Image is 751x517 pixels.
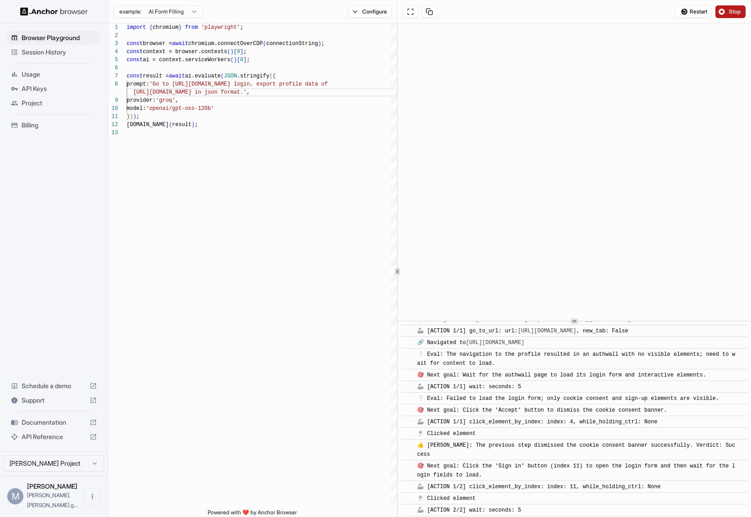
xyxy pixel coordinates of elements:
span: michael.dale.g@gmail.com [27,492,78,508]
span: ( [221,73,224,79]
span: example: [119,8,141,15]
span: ; [321,41,324,47]
span: ​ [406,494,410,503]
span: { [273,73,276,79]
span: , [246,89,250,95]
span: 'Go to [URL][DOMAIN_NAME] login, export pro [149,81,289,87]
span: result [172,122,191,128]
div: 5 [108,56,118,64]
button: Restart [675,5,712,18]
span: { [149,24,152,31]
span: 🎯 Next goal: Click the 'Accept' button to dismiss the cookie consent banner. [417,407,667,413]
span: 👍 [PERSON_NAME]: The previous step dismissed the cookie consent banner successfully. Verdict: Suc... [417,442,735,458]
span: ❔ Eval: Failed to load the login form; only cookie consent and sign‑up elements are visible. [417,395,719,402]
div: 12 [108,121,118,129]
div: 9 [108,96,118,104]
div: 8 [108,80,118,88]
span: ​ [406,506,410,515]
span: ❔ Eval: The navigation to the profile resulted in an authwall with no visible elements; need to w... [417,351,735,367]
div: Usage [7,67,100,82]
span: ) [130,113,133,120]
span: 🦾 [ACTION 1/1] go_to_url: url: , new_tab: False [417,328,628,334]
a: [URL][DOMAIN_NAME] [573,316,632,322]
span: ​ [406,417,410,426]
span: Michael Dale [27,482,77,490]
span: 0 [237,49,240,55]
span: ; [243,49,246,55]
span: ; [195,122,198,128]
span: ) [234,57,237,63]
div: 10 [108,104,118,113]
div: 3 [108,40,118,48]
span: result = [143,73,169,79]
span: JSON [224,73,237,79]
span: 'playwright' [201,24,240,31]
span: 🦾 [ACTION 1/1] wait: seconds: 5 [417,384,521,390]
span: ) [230,49,233,55]
span: ) [133,113,136,120]
div: 1 [108,23,118,32]
span: prompt: [127,81,149,87]
span: ] [243,57,246,63]
span: 🦾 [ACTION 1/2] click_element_by_index: index: 11, while_holding_ctrl: None [417,484,661,490]
span: ai.evaluate [185,73,221,79]
span: 🦾 [ACTION 1/1] click_element_by_index: index: 4, while_holding_ctrl: None [417,419,657,425]
span: 🦾 [ACTION 2/2] wait: seconds: 5 [417,507,521,513]
span: provider: [127,97,156,104]
span: [ [237,57,240,63]
div: 13 [108,129,118,137]
span: Documentation [22,418,86,427]
button: Open menu [84,488,100,504]
a: [URL][DOMAIN_NAME] [466,340,524,346]
button: Open in full screen [403,5,418,18]
div: 7 [108,72,118,80]
div: Documentation [7,415,100,430]
span: ​ [406,327,410,336]
span: await [172,41,188,47]
span: ​ [406,371,410,380]
span: ​ [406,394,410,403]
span: from [185,24,198,31]
span: [URL][DOMAIN_NAME] in json format [133,89,240,95]
span: } [178,24,182,31]
span: Stop [729,8,742,15]
span: ​ [406,429,410,438]
span: API Reference [22,432,86,441]
span: model: [127,105,146,112]
span: } [127,113,130,120]
div: Project [7,96,100,110]
button: Configure [348,5,392,18]
span: chromium [153,24,179,31]
span: 🎯 Next goal: Wait for the authwall page to load its login form and interactive elements. [417,372,706,378]
span: Project [22,99,97,108]
span: 'openai/gpt-oss-120b' [146,105,214,112]
span: ; [240,24,243,31]
div: 4 [108,48,118,56]
span: ​ [406,462,410,471]
span: browser = [143,41,172,47]
div: API Reference [7,430,100,444]
span: ​ [406,350,410,359]
span: 'groq' [156,97,175,104]
span: Billing [22,121,97,130]
span: ( [263,41,266,47]
span: ] [240,49,243,55]
span: ( [169,122,172,128]
span: API Keys [22,84,97,93]
span: ( [227,49,230,55]
img: Anchor Logo [20,7,88,16]
span: connectionString [266,41,318,47]
span: .' [240,89,246,95]
span: Schedule a demo [22,381,86,390]
span: file data of [289,81,328,87]
span: 🖱️ Clicked element [417,431,476,437]
div: 11 [108,113,118,121]
span: chromium.connectOverCDP [188,41,263,47]
a: [URL][DOMAIN_NAME] [518,328,577,334]
div: Session History [7,45,100,59]
div: M [7,488,23,504]
span: ) [318,41,321,47]
button: Copy session ID [422,5,437,18]
span: [DOMAIN_NAME] [127,122,169,128]
span: ​ [406,441,410,450]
